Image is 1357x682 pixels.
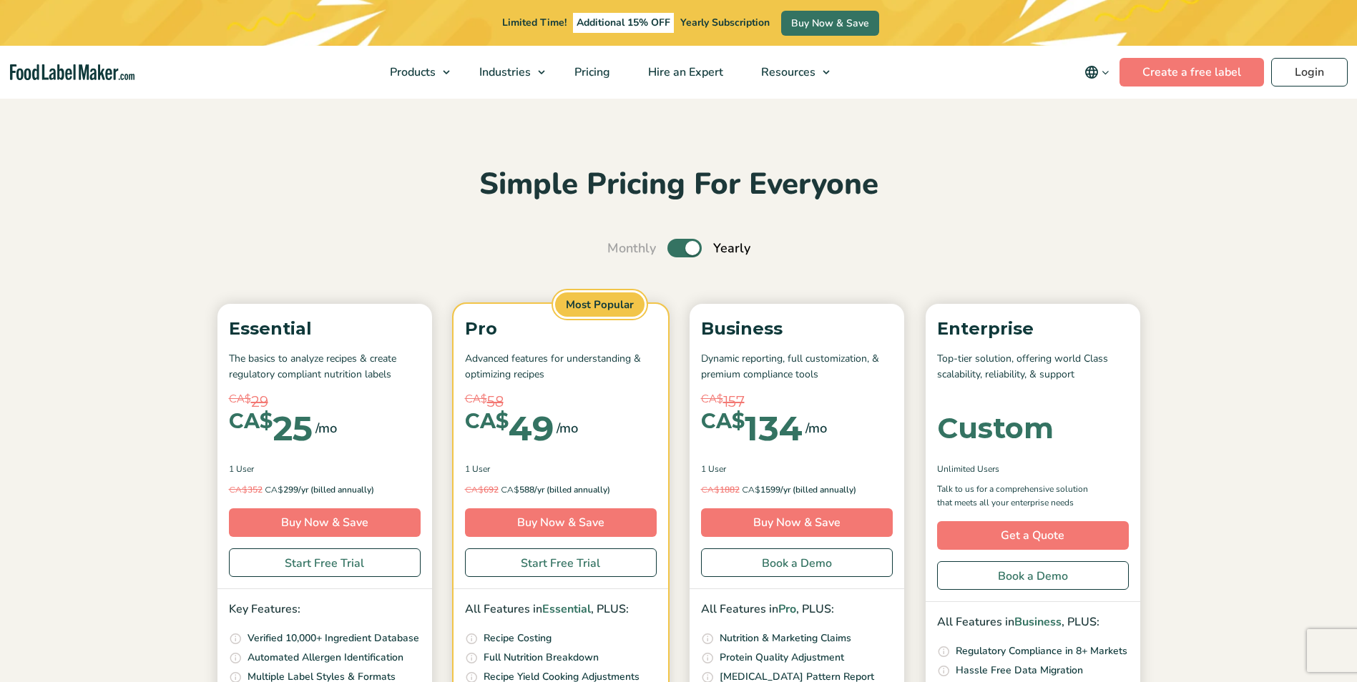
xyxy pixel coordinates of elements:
[229,484,263,495] del: 352
[1271,58,1348,87] a: Login
[701,483,893,497] p: 1599/yr (billed annually)
[667,239,702,257] label: Toggle
[484,631,552,646] p: Recipe Costing
[386,64,437,80] span: Products
[229,483,421,497] p: 299/yr (billed annually)
[371,46,457,99] a: Products
[465,508,657,537] a: Buy Now & Save
[553,290,647,320] span: Most Popular
[720,650,844,666] p: Protein Quality Adjustment
[701,548,893,577] a: Book a Demo
[720,631,851,646] p: Nutrition & Marketing Claims
[701,315,893,342] p: Business
[229,351,421,383] p: The basics to analyze recipes & create regulatory compliant nutrition labels
[701,391,723,407] span: CA$
[701,484,740,495] del: 1882
[229,411,273,432] span: CA$
[713,239,750,258] span: Yearly
[701,463,726,475] span: 1 User
[229,463,254,475] span: 1 User
[248,650,403,666] p: Automated Allergen Identification
[1120,58,1264,87] a: Create a free label
[465,483,657,497] p: 588/yr (billed annually)
[781,11,879,36] a: Buy Now & Save
[723,391,745,412] span: 157
[937,561,1129,590] a: Book a Demo
[502,16,567,29] span: Limited Time!
[210,165,1147,204] h2: Simple Pricing For Everyone
[229,391,251,407] span: CA$
[465,351,657,383] p: Advanced features for understanding & optimizing recipes
[465,463,490,475] span: 1 User
[251,391,268,412] span: 29
[315,418,337,438] span: /mo
[461,46,552,99] a: Industries
[743,46,837,99] a: Resources
[465,484,499,495] del: 692
[229,411,313,445] div: 25
[701,411,745,432] span: CA$
[701,411,803,445] div: 134
[248,631,419,646] p: Verified 10,000+ Ingredient Database
[805,418,827,438] span: /mo
[229,601,421,619] p: Key Features:
[484,650,599,666] p: Full Nutrition Breakdown
[465,411,554,445] div: 49
[465,601,657,619] p: All Features in , PLUS:
[680,16,770,29] span: Yearly Subscription
[956,663,1083,678] p: Hassle Free Data Migration
[937,521,1129,550] a: Get a Quote
[465,411,509,432] span: CA$
[229,484,248,495] span: CA$
[607,239,656,258] span: Monthly
[742,484,760,495] span: CA$
[229,508,421,537] a: Buy Now & Save
[573,13,674,33] span: Additional 15% OFF
[487,391,504,412] span: 58
[778,601,796,617] span: Pro
[465,391,487,407] span: CA$
[465,484,484,495] span: CA$
[956,643,1127,659] p: Regulatory Compliance in 8+ Markets
[475,64,532,80] span: Industries
[937,613,1129,632] p: All Features in , PLUS:
[701,508,893,537] a: Buy Now & Save
[937,463,999,475] span: Unlimited Users
[556,46,626,99] a: Pricing
[557,418,578,438] span: /mo
[937,483,1102,510] p: Talk to us for a comprehensive solution that meets all your enterprise needs
[701,351,893,383] p: Dynamic reporting, full customization, & premium compliance tools
[501,484,519,495] span: CA$
[229,548,421,577] a: Start Free Trial
[542,601,591,617] span: Essential
[629,46,739,99] a: Hire an Expert
[229,315,421,342] p: Essential
[644,64,725,80] span: Hire an Expert
[465,548,657,577] a: Start Free Trial
[937,351,1129,383] p: Top-tier solution, offering world Class scalability, reliability, & support
[701,601,893,619] p: All Features in , PLUS:
[465,315,657,342] p: Pro
[265,484,283,495] span: CA$
[701,484,720,495] span: CA$
[937,414,1054,443] div: Custom
[570,64,612,80] span: Pricing
[757,64,817,80] span: Resources
[937,315,1129,342] p: Enterprise
[1014,614,1062,630] span: Business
